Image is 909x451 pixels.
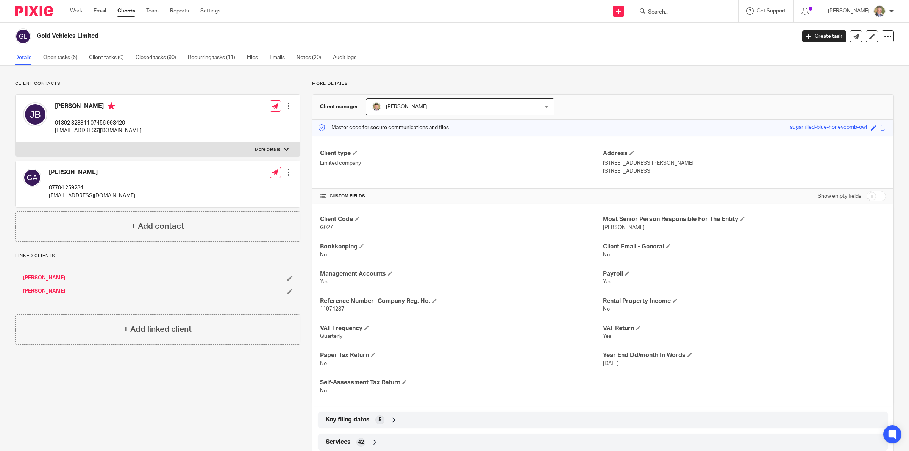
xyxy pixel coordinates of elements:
a: Client tasks (0) [89,50,130,65]
span: Yes [603,334,611,339]
h4: Client Code [320,215,603,223]
p: More details [312,81,894,87]
img: High%20Res%20Andrew%20Price%20Accountants_Poppy%20Jakes%20photography-1109.jpg [873,5,886,17]
h4: Reference Number -Company Reg. No. [320,297,603,305]
a: Files [247,50,264,65]
img: High%20Res%20Andrew%20Price%20Accountants_Poppy%20Jakes%20photography-1118.jpg [372,102,381,111]
h4: [PERSON_NAME] [49,169,135,176]
span: No [320,252,327,257]
span: [PERSON_NAME] [386,104,428,109]
p: [PERSON_NAME] [828,7,870,15]
a: Clients [117,7,135,15]
p: Client contacts [15,81,300,87]
h4: Address [603,150,886,158]
span: Yes [320,279,328,284]
p: Master code for secure communications and files [318,124,449,131]
h4: + Add linked client [123,323,192,335]
span: [DATE] [603,361,619,366]
span: No [320,361,327,366]
h4: CUSTOM FIELDS [320,193,603,199]
h4: VAT Return [603,325,886,332]
a: Team [146,7,159,15]
span: [PERSON_NAME] [603,225,645,230]
a: Reports [170,7,189,15]
p: 01392 323344 07456 993420 [55,119,141,127]
a: Create task [802,30,846,42]
div: sugarfilled-blue-honeycomb-owl [790,123,867,132]
span: G027 [320,225,333,230]
a: Open tasks (6) [43,50,83,65]
a: Recurring tasks (11) [188,50,241,65]
h4: + Add contact [131,220,184,232]
img: svg%3E [15,28,31,44]
span: Get Support [757,8,786,14]
h4: VAT Frequency [320,325,603,332]
a: Closed tasks (90) [136,50,182,65]
p: 07704 259234 [49,184,135,192]
span: Key filing dates [326,416,370,424]
h3: Client manager [320,103,358,111]
a: Settings [200,7,220,15]
img: Pixie [15,6,53,16]
h4: Payroll [603,270,886,278]
a: Details [15,50,37,65]
img: svg%3E [23,102,47,126]
h4: Management Accounts [320,270,603,278]
p: Limited company [320,159,603,167]
p: [EMAIL_ADDRESS][DOMAIN_NAME] [55,127,141,134]
a: Email [94,7,106,15]
span: No [603,306,610,312]
h4: Most Senior Person Responsible For The Entity [603,215,886,223]
p: More details [255,147,280,153]
h4: [PERSON_NAME] [55,102,141,112]
i: Primary [108,102,115,110]
span: 11974287 [320,306,344,312]
p: [STREET_ADDRESS][PERSON_NAME] [603,159,886,167]
span: No [603,252,610,257]
h4: Paper Tax Return [320,351,603,359]
span: No [320,388,327,393]
a: Work [70,7,82,15]
span: Services [326,438,351,446]
input: Search [647,9,715,16]
span: Quarterly [320,334,342,339]
a: Audit logs [333,50,362,65]
a: [PERSON_NAME] [23,274,66,282]
span: 5 [378,416,381,424]
h4: Rental Property Income [603,297,886,305]
h4: Year End Dd/month In Words [603,351,886,359]
p: Linked clients [15,253,300,259]
label: Show empty fields [818,192,861,200]
h2: Gold Vehicles Limited [37,32,640,40]
a: Emails [270,50,291,65]
p: [STREET_ADDRESS] [603,167,886,175]
h4: Client Email - General [603,243,886,251]
h4: Client type [320,150,603,158]
h4: Bookkeeping [320,243,603,251]
img: svg%3E [23,169,41,187]
a: Notes (20) [297,50,327,65]
span: 42 [358,439,364,446]
span: Yes [603,279,611,284]
p: [EMAIL_ADDRESS][DOMAIN_NAME] [49,192,135,200]
a: [PERSON_NAME] [23,287,66,295]
h4: Self-Assessment Tax Return [320,379,603,387]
